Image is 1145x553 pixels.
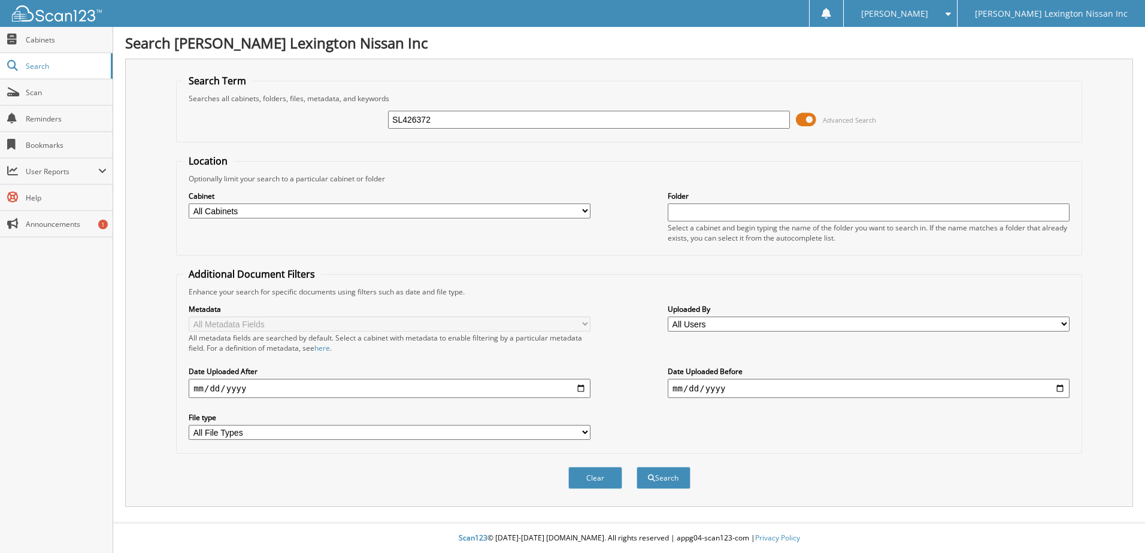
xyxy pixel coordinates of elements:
div: 1 [98,220,108,229]
h1: Search [PERSON_NAME] Lexington Nissan Inc [125,33,1133,53]
div: Optionally limit your search to a particular cabinet or folder [183,174,1076,184]
label: File type [189,412,590,423]
div: Searches all cabinets, folders, files, metadata, and keywords [183,93,1076,104]
span: Scan [26,87,107,98]
iframe: Chat Widget [1085,496,1145,553]
span: Announcements [26,219,107,229]
div: © [DATE]-[DATE] [DOMAIN_NAME]. All rights reserved | appg04-scan123-com | [113,524,1145,553]
button: Search [637,467,690,489]
span: [PERSON_NAME] [861,10,928,17]
a: Privacy Policy [755,533,800,543]
span: Cabinets [26,35,107,45]
label: Metadata [189,304,590,314]
label: Date Uploaded After [189,366,590,376]
label: Folder [668,191,1070,201]
div: Enhance your search for specific documents using filters such as date and file type. [183,287,1076,297]
div: Select a cabinet and begin typing the name of the folder you want to search in. If the name match... [668,223,1070,243]
span: Bookmarks [26,140,107,150]
img: scan123-logo-white.svg [12,5,102,22]
label: Date Uploaded Before [668,366,1070,376]
label: Uploaded By [668,304,1070,314]
span: Search [26,61,105,71]
input: end [668,379,1070,398]
span: Advanced Search [823,116,876,124]
legend: Location [183,154,234,168]
span: [PERSON_NAME] Lexington Nissan Inc [975,10,1128,17]
span: User Reports [26,166,98,177]
span: Scan123 [459,533,487,543]
legend: Additional Document Filters [183,268,321,281]
span: Reminders [26,114,107,124]
input: start [189,379,590,398]
label: Cabinet [189,191,590,201]
button: Clear [568,467,622,489]
span: Help [26,193,107,203]
a: here [314,343,330,353]
div: All metadata fields are searched by default. Select a cabinet with metadata to enable filtering b... [189,333,590,353]
legend: Search Term [183,74,252,87]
